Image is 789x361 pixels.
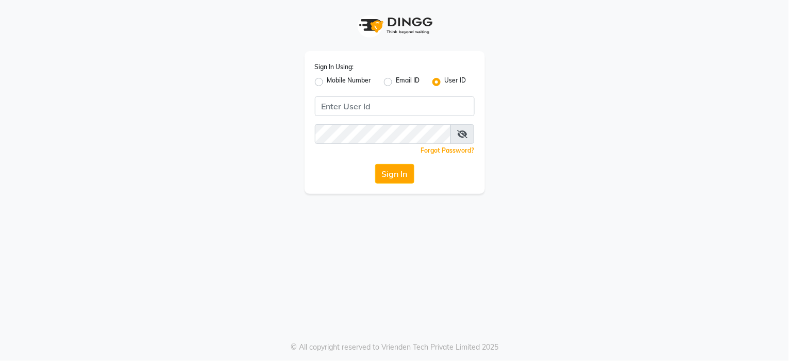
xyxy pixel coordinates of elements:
[354,10,436,41] img: logo1.svg
[421,146,475,154] a: Forgot Password?
[396,76,420,88] label: Email ID
[315,124,451,144] input: Username
[375,164,414,184] button: Sign In
[445,76,466,88] label: User ID
[315,96,475,116] input: Username
[315,62,354,72] label: Sign In Using:
[327,76,372,88] label: Mobile Number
